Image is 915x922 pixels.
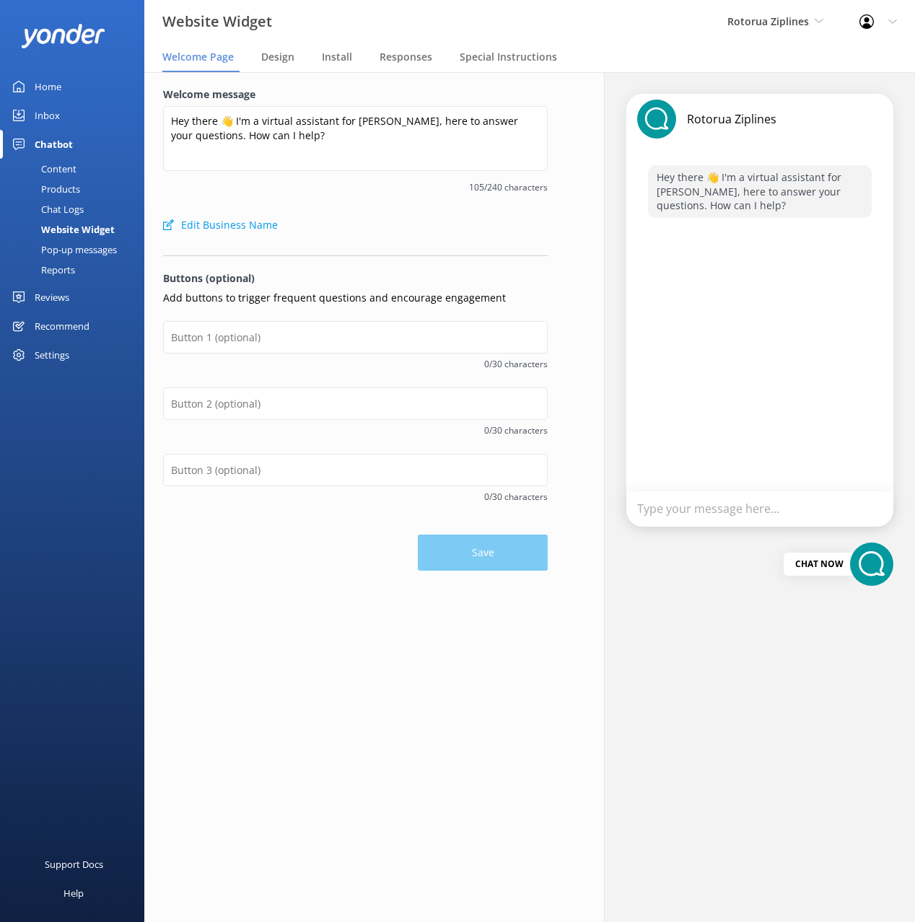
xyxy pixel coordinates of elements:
p: Buttons (optional) [163,271,548,286]
div: Pop-up messages [9,240,117,260]
h3: Website Widget [162,10,272,33]
p: Add buttons to trigger frequent questions and encourage engagement [163,290,548,306]
div: Content [9,159,76,179]
div: Settings [35,341,69,369]
textarea: Hey there 👋 I'm a virtual assistant for [PERSON_NAME], here to answer your questions. How can I h... [163,106,548,171]
a: Chat Logs [9,199,144,219]
div: Support Docs [45,850,103,879]
span: Install [322,50,352,64]
span: Design [261,50,294,64]
a: Products [9,179,144,199]
div: Website Widget [9,219,115,240]
p: Hey there 👋 I'm a virtual assistant for [PERSON_NAME], here to answer your questions. How can I h... [648,165,872,218]
div: Chatbot [35,130,73,159]
span: Rotorua Ziplines [727,14,809,28]
input: Button 2 (optional) [163,387,548,420]
div: Chat Now [784,553,855,576]
div: Type your message here... [626,491,893,527]
button: Edit Business Name [163,211,278,240]
a: Content [9,159,144,179]
input: Button 3 (optional) [163,454,548,486]
span: 0/30 characters [163,357,548,371]
div: Reviews [35,283,69,312]
div: Products [9,179,80,199]
a: Website Widget [9,219,144,240]
span: Special Instructions [460,50,557,64]
span: Responses [380,50,432,64]
label: Welcome message [163,87,548,102]
p: Rotorua Ziplines [676,111,776,127]
div: Reports [9,260,75,280]
span: 0/30 characters [163,490,548,504]
div: Home [35,72,61,101]
span: Welcome Page [162,50,234,64]
img: yonder-white-logo.png [22,24,105,48]
div: Help [64,879,84,908]
span: 0/30 characters [163,423,548,437]
div: Inbox [35,101,60,130]
input: Button 1 (optional) [163,321,548,354]
span: 105/240 characters [163,180,548,194]
a: Pop-up messages [9,240,144,260]
a: Reports [9,260,144,280]
div: Recommend [35,312,89,341]
div: Chat Logs [9,199,84,219]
